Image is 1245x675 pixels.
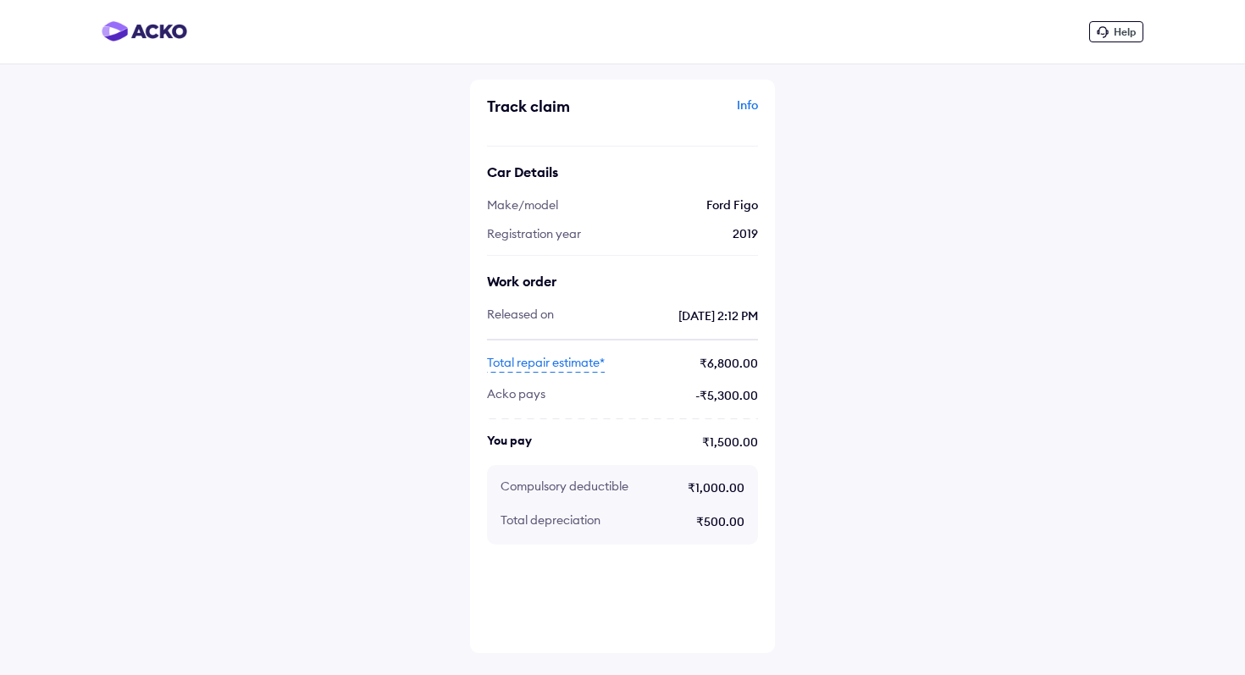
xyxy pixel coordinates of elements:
[645,479,744,497] span: ₹1,000.00
[571,307,758,325] span: [DATE] 2:12 PM
[487,273,758,290] div: Work order
[622,354,758,373] span: ₹6,800.00
[501,479,628,497] span: Compulsory deductible
[487,97,618,116] div: Track claim
[487,197,558,213] span: Make/model
[102,21,187,41] img: horizontal-gradient.png
[487,354,605,373] span: Total repair estimate*
[487,226,581,241] span: Registration year
[733,226,758,241] span: 2019
[501,512,600,531] span: Total depreciation
[706,197,758,213] span: Ford Figo
[627,97,758,129] div: Info
[617,512,744,531] span: ₹500.00
[562,386,758,405] span: - ₹5,300.00
[487,163,758,180] div: Car Details
[487,433,532,451] span: You pay
[1114,25,1136,38] span: Help
[487,386,545,405] span: ACKO pays
[549,433,758,451] span: ₹1,500.00
[487,307,554,325] span: Released on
